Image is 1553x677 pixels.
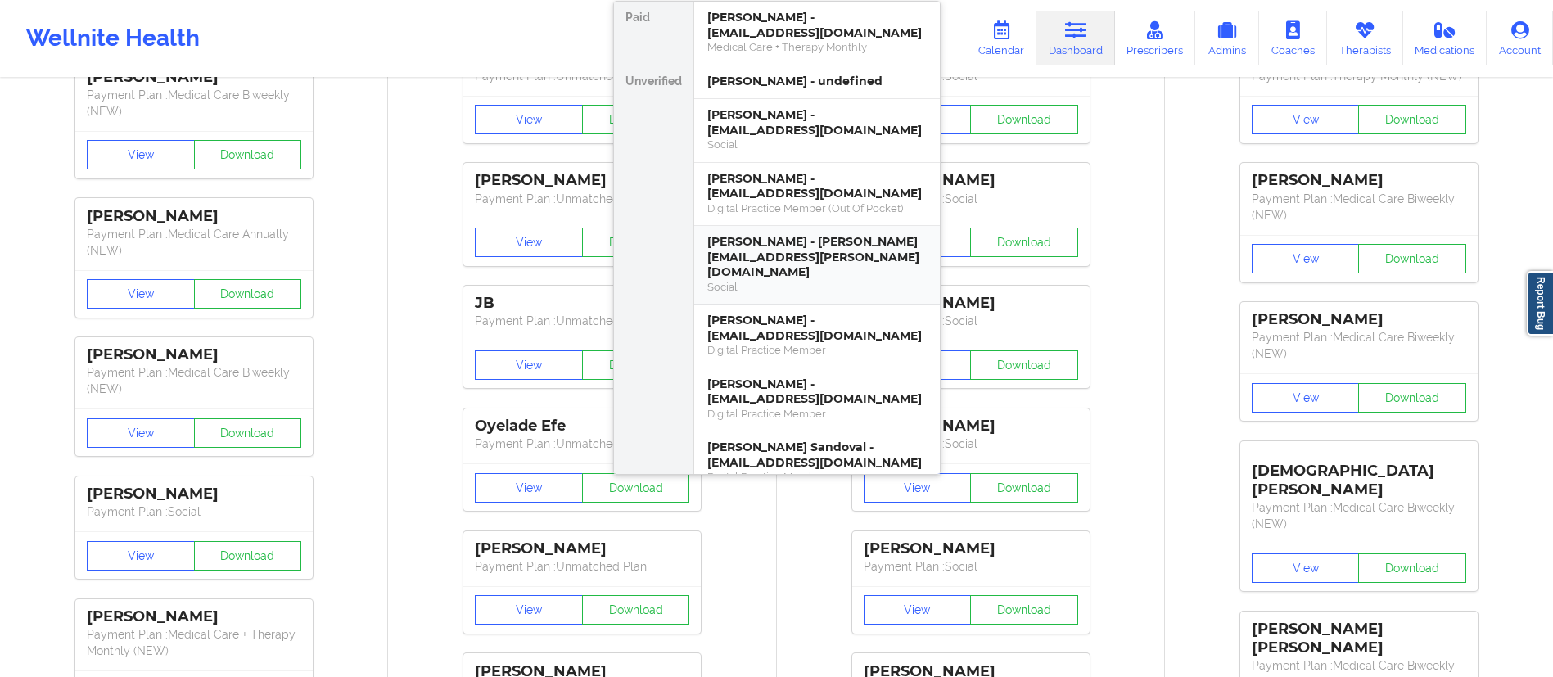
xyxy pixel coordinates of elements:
button: View [475,228,583,257]
div: JB [475,294,689,313]
p: Payment Plan : Unmatched Plan [475,436,689,452]
div: [PERSON_NAME] [PERSON_NAME] [1252,620,1466,657]
button: Download [194,279,302,309]
button: View [864,473,972,503]
button: Download [582,350,690,380]
button: Download [582,595,690,625]
button: View [1252,105,1360,134]
div: [PERSON_NAME] [87,607,301,626]
button: View [87,279,195,309]
button: View [87,418,195,448]
p: Payment Plan : Medical Care Biweekly (NEW) [1252,191,1466,223]
button: Download [194,140,302,169]
div: Digital Practice Member [707,470,927,484]
p: Payment Plan : Social [864,313,1078,329]
p: Payment Plan : Social [87,503,301,520]
div: [PERSON_NAME] [87,207,301,226]
p: Payment Plan : Unmatched Plan [475,191,689,207]
p: Payment Plan : Social [864,558,1078,575]
div: [PERSON_NAME] - [EMAIL_ADDRESS][DOMAIN_NAME] [707,107,927,138]
div: [PERSON_NAME] [864,539,1078,558]
button: View [1252,383,1360,413]
a: Coaches [1259,11,1327,65]
div: Medical Care + Therapy Monthly [707,40,927,54]
button: Download [970,228,1078,257]
button: Download [582,473,690,503]
p: Payment Plan : Medical Care + Therapy Monthly (NEW) [87,626,301,659]
div: Digital Practice Member (Out Of Pocket) [707,201,927,215]
div: Social [707,138,927,151]
button: View [87,541,195,571]
div: [PERSON_NAME] [1252,310,1466,329]
div: [PERSON_NAME] [864,171,1078,190]
div: Digital Practice Member [707,407,927,421]
button: Download [970,595,1078,625]
div: Social [707,280,927,294]
div: [PERSON_NAME] - [EMAIL_ADDRESS][DOMAIN_NAME] [707,10,927,40]
p: Payment Plan : Medical Care Biweekly (NEW) [1252,499,1466,532]
button: Download [970,473,1078,503]
div: Digital Practice Member [707,343,927,357]
p: Payment Plan : Social [864,191,1078,207]
div: [PERSON_NAME] Sandoval - [EMAIL_ADDRESS][DOMAIN_NAME] [707,440,927,470]
button: Download [1358,553,1466,583]
p: Payment Plan : Medical Care Biweekly (NEW) [1252,329,1466,362]
a: Account [1487,11,1553,65]
div: [PERSON_NAME] - [PERSON_NAME][EMAIL_ADDRESS][PERSON_NAME][DOMAIN_NAME] [707,234,927,280]
button: Download [194,418,302,448]
button: Download [194,541,302,571]
a: Dashboard [1036,11,1115,65]
div: Paid [614,2,693,65]
div: [PERSON_NAME] [87,485,301,503]
p: Payment Plan : Medical Care Biweekly (NEW) [87,364,301,397]
div: [PERSON_NAME] [864,417,1078,436]
a: Calendar [966,11,1036,65]
button: View [475,350,583,380]
div: [PERSON_NAME] - [EMAIL_ADDRESS][DOMAIN_NAME] [707,171,927,201]
div: [PERSON_NAME] [1252,171,1466,190]
p: Payment Plan : Medical Care Biweekly (NEW) [87,87,301,120]
div: [PERSON_NAME] [475,539,689,558]
div: [PERSON_NAME] - [EMAIL_ADDRESS][DOMAIN_NAME] [707,313,927,343]
button: View [475,105,583,134]
button: Download [1358,244,1466,273]
button: View [864,595,972,625]
button: View [475,473,583,503]
button: Download [1358,383,1466,413]
a: Admins [1195,11,1259,65]
a: Therapists [1327,11,1403,65]
div: [PERSON_NAME] [475,171,689,190]
button: Download [582,228,690,257]
button: Download [970,350,1078,380]
p: Payment Plan : Social [864,436,1078,452]
a: Medications [1403,11,1488,65]
a: Report Bug [1527,271,1553,336]
a: Prescribers [1115,11,1196,65]
div: Oyelade Efe [475,417,689,436]
div: [DEMOGRAPHIC_DATA][PERSON_NAME] [1252,449,1466,499]
button: View [475,595,583,625]
p: Payment Plan : Unmatched Plan [475,313,689,329]
button: View [1252,244,1360,273]
div: [PERSON_NAME] [864,294,1078,313]
div: [PERSON_NAME] [87,345,301,364]
button: Download [970,105,1078,134]
button: Download [582,105,690,134]
p: Payment Plan : Unmatched Plan [475,558,689,575]
button: Download [1358,105,1466,134]
p: Payment Plan : Medical Care Annually (NEW) [87,226,301,259]
button: View [87,140,195,169]
button: View [1252,553,1360,583]
div: [PERSON_NAME] - undefined [707,74,927,89]
div: [PERSON_NAME] - [EMAIL_ADDRESS][DOMAIN_NAME] [707,377,927,407]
